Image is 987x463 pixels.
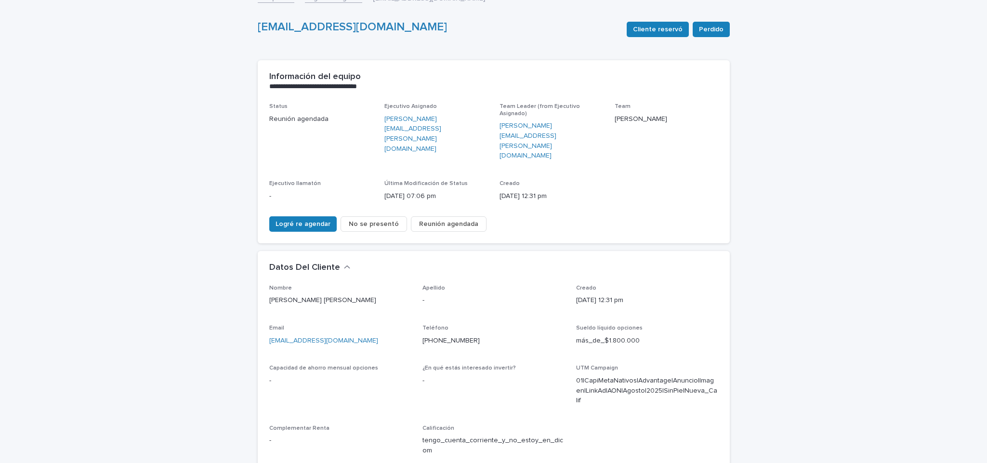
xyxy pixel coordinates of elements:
[384,104,437,109] span: Ejecutivo Asignado
[500,181,520,186] span: Creado
[699,25,724,34] span: Perdido
[258,21,447,33] a: [EMAIL_ADDRESS][DOMAIN_NAME]
[500,121,603,161] a: [PERSON_NAME][EMAIL_ADDRESS][PERSON_NAME][DOMAIN_NAME]
[341,216,407,232] button: No se presentó
[576,336,718,346] p: más_de_$1.800.000
[422,436,565,456] p: tengo_cuenta_corriente_y_no_estoy_en_dicom
[422,337,480,344] a: [PHONE_NUMBER]
[269,365,378,371] span: Capacidad de ahorro mensual opciones
[576,365,618,371] span: UTM Campaign
[627,22,689,37] button: Cliente reservó
[422,425,454,431] span: Calificación
[269,285,292,291] span: Nombre
[269,436,411,446] p: -
[422,376,565,386] p: -
[269,216,337,232] button: Logré re agendar
[269,263,340,273] h2: Datos Del Cliente
[269,191,373,201] p: -
[269,425,329,431] span: Complementar Renta
[422,295,565,305] p: -
[633,25,683,34] span: Cliente reservó
[422,285,445,291] span: Apellido
[269,263,351,273] button: Datos Del Cliente
[576,376,718,406] p: 01|CapiMetaNativos|Advantage|Anuncio|Imagen|LinkAd|AON|Agosto|2025|SinPie|Nueva_Calif
[269,72,361,82] h2: Información del equipo
[576,325,643,331] span: Sueldo líquido opciones
[422,325,448,331] span: Teléfono
[349,219,399,229] span: No se presentó
[384,191,488,201] p: [DATE] 07:06 pm
[615,114,718,124] p: [PERSON_NAME]
[500,191,603,201] p: [DATE] 12:31 pm
[419,219,478,229] span: Reunión agendada
[384,181,468,186] span: Última Modificación de Status
[693,22,730,37] button: Perdido
[269,181,321,186] span: Ejecutivo llamatón
[576,295,718,305] p: [DATE] 12:31 pm
[269,376,411,386] p: -
[269,325,284,331] span: Email
[500,104,580,116] span: Team Leader (from Ejecutivo Asignado)
[384,114,488,154] a: [PERSON_NAME][EMAIL_ADDRESS][PERSON_NAME][DOMAIN_NAME]
[269,104,288,109] span: Status
[269,337,378,344] a: [EMAIL_ADDRESS][DOMAIN_NAME]
[269,295,411,305] p: [PERSON_NAME] [PERSON_NAME]
[269,114,373,124] p: Reunión agendada
[576,285,596,291] span: Creado
[422,365,516,371] span: ¿En qué estás interesado invertir?
[615,104,631,109] span: Team
[276,219,330,229] span: Logré re agendar
[411,216,487,232] button: Reunión agendada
